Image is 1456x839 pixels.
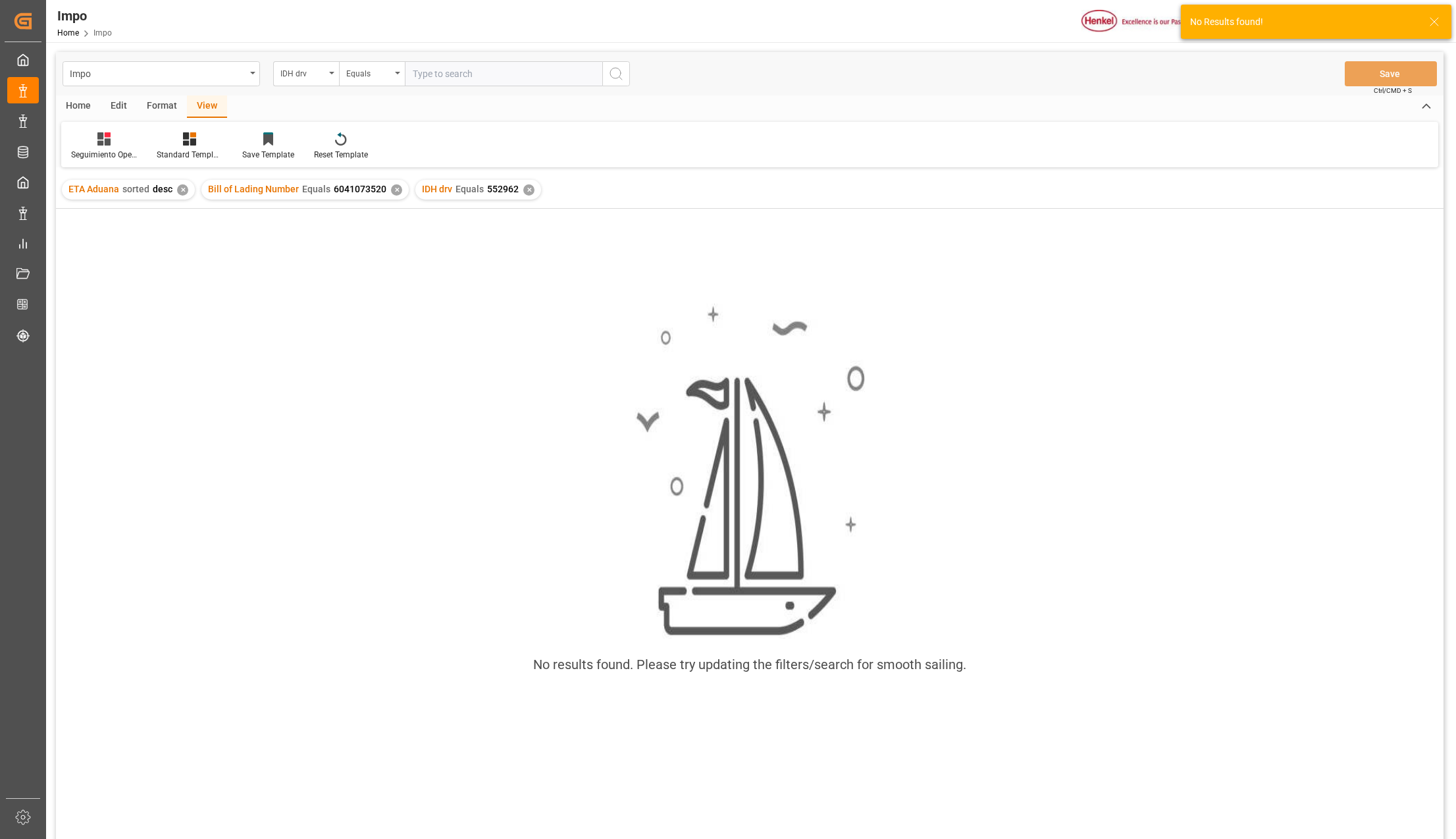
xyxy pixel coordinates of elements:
[68,184,119,194] span: ETA Aduana
[422,184,452,194] span: IDH drv
[56,95,101,118] div: Home
[635,304,865,639] img: smooth_sailing.jpeg
[153,184,172,194] span: desc
[487,184,519,194] span: 552962
[242,149,294,161] div: Save Template
[71,149,137,161] div: Seguimiento Operativo
[533,655,966,674] div: No results found. Please try updating the filters/search for smooth sailing.
[187,95,227,118] div: View
[346,65,391,80] div: Equals
[1081,10,1192,33] img: Henkel%20logo.jpg_1689854090.jpg
[1190,15,1417,29] div: No Results found!
[302,184,330,194] span: Equals
[391,184,402,196] div: ✕
[523,184,534,196] div: ✕
[57,28,79,38] a: Home
[280,65,325,80] div: IDH drv
[63,61,260,86] button: open menu
[177,184,188,196] div: ✕
[334,184,386,194] span: 6041073520
[157,149,222,161] div: Standard Templates
[122,184,149,194] span: sorted
[101,95,137,118] div: Edit
[1345,61,1437,86] button: Save
[137,95,187,118] div: Format
[602,61,630,86] button: search button
[57,6,112,26] div: Impo
[405,61,602,86] input: Type to search
[208,184,299,194] span: Bill of Lading Number
[314,149,368,161] div: Reset Template
[455,184,484,194] span: Equals
[70,65,246,81] div: Impo
[339,61,405,86] button: open menu
[1374,86,1412,95] span: Ctrl/CMD + S
[273,61,339,86] button: open menu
